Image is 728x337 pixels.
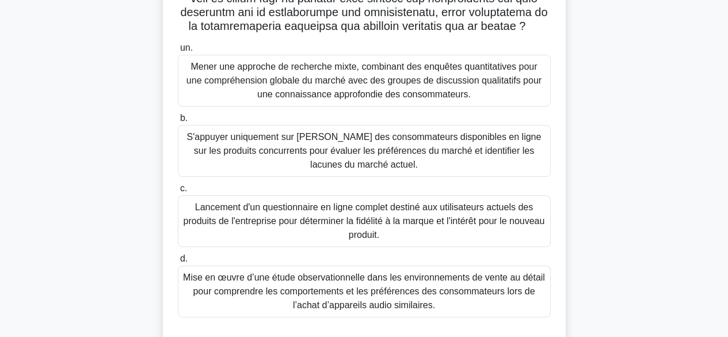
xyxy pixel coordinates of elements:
font: Mener une approche de recherche mixte, combinant des enquêtes quantitatives pour une compréhensio... [186,62,542,99]
font: Mise en œuvre d’une étude observationnelle dans les environnements de vente au détail pour compre... [183,272,545,310]
font: S'appuyer uniquement sur [PERSON_NAME] des consommateurs disponibles en ligne sur les produits co... [187,132,542,169]
font: d. [180,253,188,263]
font: b. [180,113,188,123]
font: c. [180,183,187,193]
font: Lancement d'un questionnaire en ligne complet destiné aux utilisateurs actuels des produits de l'... [184,202,545,240]
font: un. [180,43,193,52]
